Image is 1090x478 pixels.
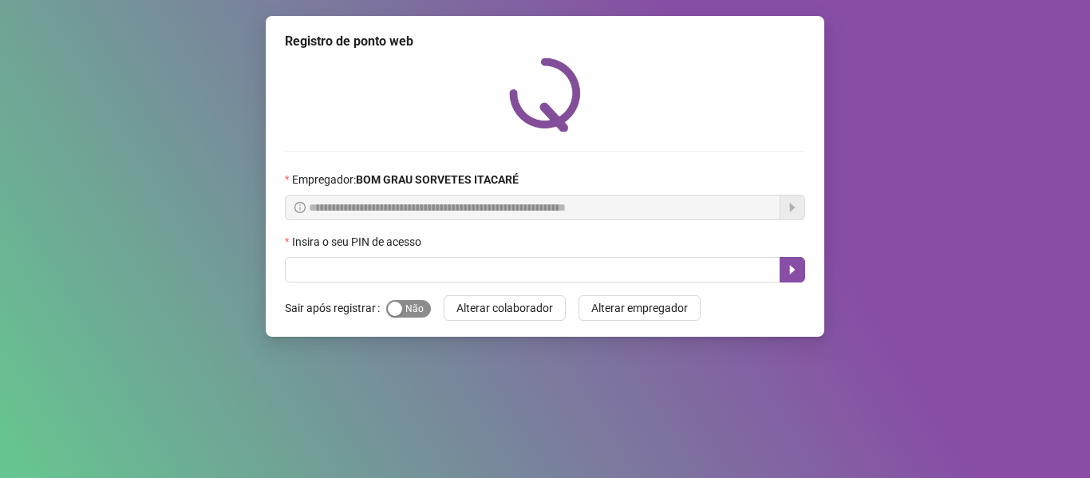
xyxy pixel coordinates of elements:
span: info-circle [294,202,306,213]
div: Registro de ponto web [285,32,805,51]
label: Insira o seu PIN de acesso [285,233,432,251]
strong: BOM GRAU SORVETES ITACARÉ [356,173,519,186]
span: Empregador : [292,171,519,188]
span: Alterar colaborador [456,299,553,317]
img: QRPoint [509,57,581,132]
button: Alterar empregador [579,295,701,321]
span: Alterar empregador [591,299,688,317]
label: Sair após registrar [285,295,386,321]
button: Alterar colaborador [444,295,566,321]
span: caret-right [786,263,799,276]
